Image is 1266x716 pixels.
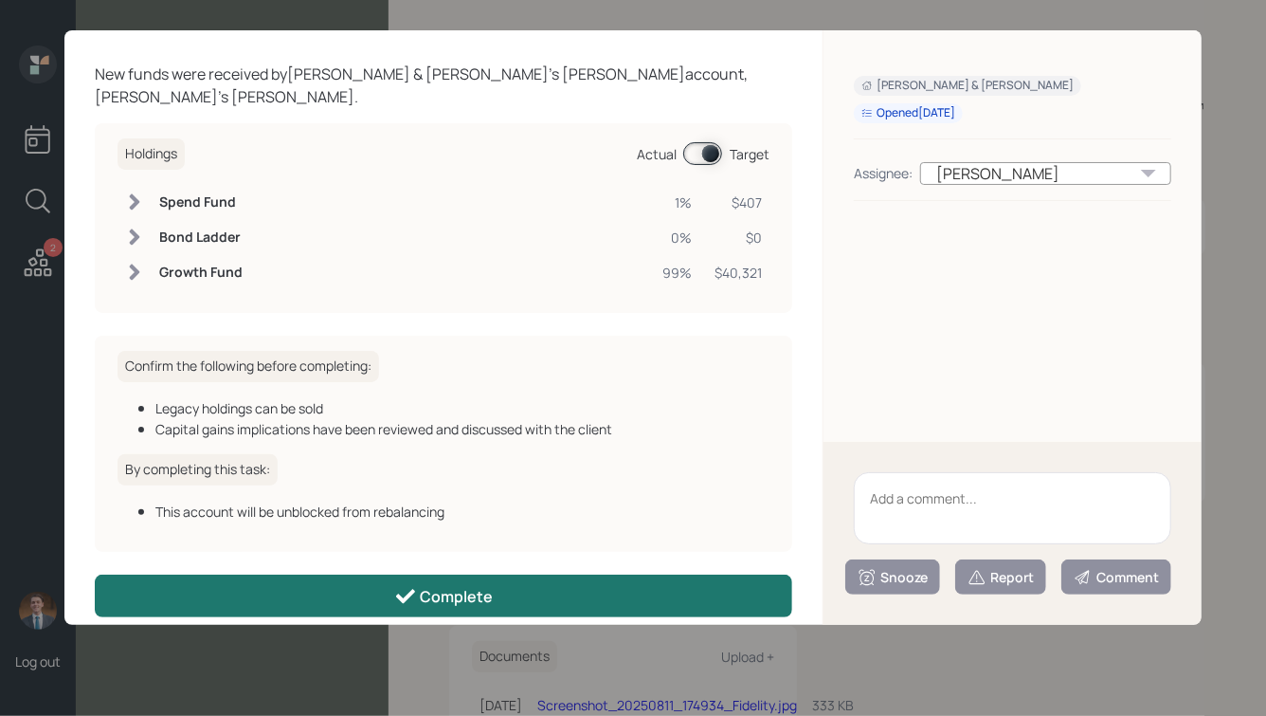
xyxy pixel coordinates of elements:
div: Snooze [858,568,928,587]
h6: Spend Fund [159,194,243,211]
div: This account will be unblocked from rebalancing [155,502,769,522]
div: Complete [394,585,494,608]
div: $40,321 [714,263,762,283]
button: Report [955,560,1046,595]
div: [PERSON_NAME] [920,162,1171,185]
div: Legacy holdings can be sold [155,398,769,418]
h6: Confirm the following before completing: [118,351,379,382]
div: Capital gains implications have been reviewed and discussed with the client [155,419,769,439]
button: Snooze [845,560,940,595]
h6: Holdings [118,138,185,170]
div: Assignee: [854,163,913,183]
div: $407 [714,193,762,212]
div: New funds were received by [PERSON_NAME] & [PERSON_NAME] 's [PERSON_NAME] account, [PERSON_NAME]'... [95,63,792,108]
div: $0 [714,228,762,248]
div: Report [968,568,1034,587]
div: 0% [662,228,692,248]
h6: Bond Ladder [159,229,243,246]
div: Target [730,144,769,164]
div: 99% [662,263,692,283]
h6: Growth Fund [159,265,243,281]
div: Comment [1074,568,1159,587]
div: 1% [662,193,692,212]
div: [PERSON_NAME] & [PERSON_NAME] [861,78,1074,94]
h6: By completing this task: [118,454,278,486]
button: Comment [1061,560,1171,595]
div: Actual [637,144,677,164]
button: Complete [95,575,792,617]
div: Opened [DATE] [861,105,955,121]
